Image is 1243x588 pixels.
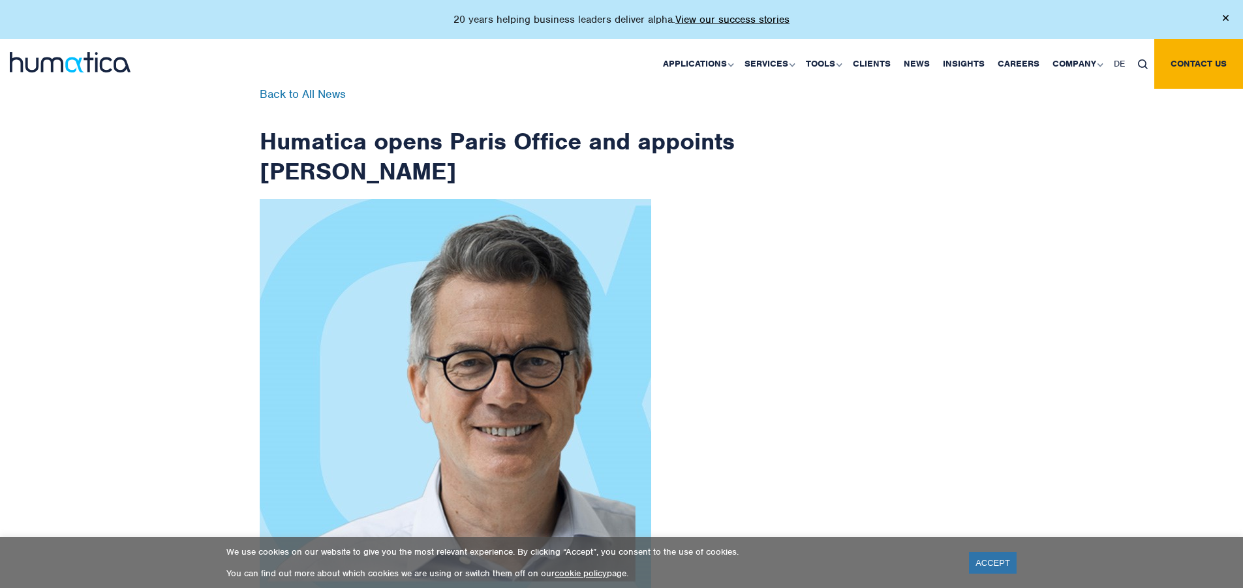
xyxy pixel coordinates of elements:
h1: Humatica opens Paris Office and appoints [PERSON_NAME] [260,89,736,186]
p: We use cookies on our website to give you the most relevant experience. By clicking “Accept”, you... [226,546,953,557]
img: logo [10,52,130,72]
a: Back to All News [260,87,346,101]
a: View our success stories [675,13,790,26]
a: Services [738,39,799,89]
a: DE [1107,39,1131,89]
a: Applications [656,39,738,89]
a: Insights [936,39,991,89]
a: Company [1046,39,1107,89]
span: DE [1114,58,1125,69]
a: cookie policy [555,568,607,579]
a: Tools [799,39,846,89]
a: Careers [991,39,1046,89]
a: Clients [846,39,897,89]
a: News [897,39,936,89]
p: 20 years helping business leaders deliver alpha. [453,13,790,26]
img: search_icon [1138,59,1148,69]
a: Contact us [1154,39,1243,89]
p: You can find out more about which cookies we are using or switch them off on our page. [226,568,953,579]
a: ACCEPT [969,552,1017,574]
